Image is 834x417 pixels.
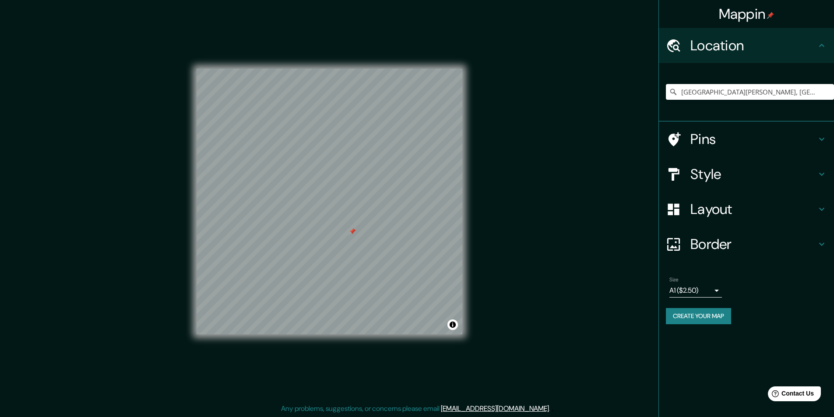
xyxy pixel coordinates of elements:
div: Location [659,28,834,63]
h4: Layout [690,200,816,218]
div: Style [659,157,834,192]
div: Layout [659,192,834,227]
iframe: Help widget launcher [756,383,824,407]
div: Border [659,227,834,262]
h4: Location [690,37,816,54]
div: . [550,403,552,414]
h4: Mappin [719,5,774,23]
div: . [552,403,553,414]
div: Pins [659,122,834,157]
input: Pick your city or area [666,84,834,100]
h4: Style [690,165,816,183]
h4: Pins [690,130,816,148]
div: A1 ($2.50) [669,284,722,298]
label: Size [669,276,679,284]
button: Create your map [666,308,731,324]
canvas: Map [197,69,462,334]
img: pin-icon.png [767,12,774,19]
a: [EMAIL_ADDRESS][DOMAIN_NAME] [441,404,549,413]
h4: Border [690,235,816,253]
button: Toggle attribution [447,319,458,330]
p: Any problems, suggestions, or concerns please email . [281,403,550,414]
